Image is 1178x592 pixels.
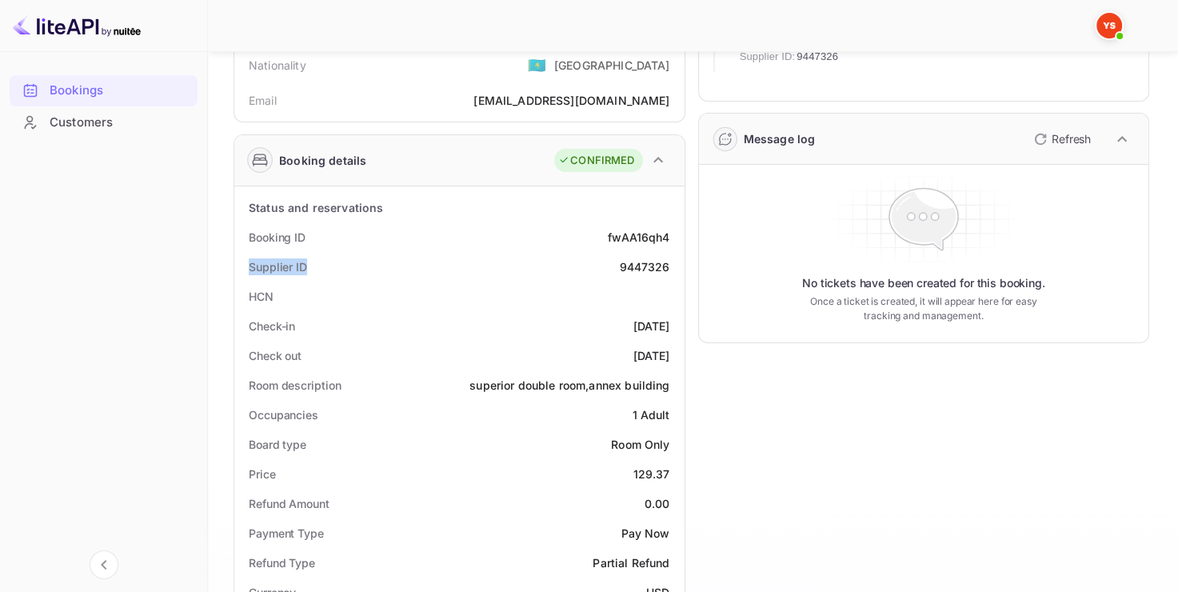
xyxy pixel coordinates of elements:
[50,114,190,132] div: Customers
[593,554,669,571] div: Partial Refund
[608,229,669,246] div: fwAA16qh4
[249,436,306,453] div: Board type
[10,107,198,137] a: Customers
[249,318,295,334] div: Check-in
[1052,130,1091,147] p: Refresh
[473,92,669,109] div: [EMAIL_ADDRESS][DOMAIN_NAME]
[611,436,669,453] div: Room Only
[802,275,1045,291] p: No tickets have been created for this booking.
[797,49,838,65] span: 9447326
[249,554,315,571] div: Refund Type
[633,466,670,482] div: 129.37
[632,406,669,423] div: 1 Adult
[10,75,198,106] div: Bookings
[621,525,669,542] div: Pay Now
[249,377,341,394] div: Room description
[249,288,274,305] div: HCN
[249,525,324,542] div: Payment Type
[249,258,307,275] div: Supplier ID
[645,495,670,512] div: 0.00
[13,13,141,38] img: LiteAPI logo
[10,75,198,105] a: Bookings
[619,258,669,275] div: 9447326
[249,229,305,246] div: Booking ID
[1096,13,1122,38] img: Yandex Support
[249,57,306,74] div: Nationality
[249,92,277,109] div: Email
[279,152,366,169] div: Booking details
[249,347,301,364] div: Check out
[554,57,670,74] div: [GEOGRAPHIC_DATA]
[1024,126,1097,152] button: Refresh
[90,550,118,579] button: Collapse navigation
[633,318,670,334] div: [DATE]
[50,82,190,100] div: Bookings
[744,130,816,147] div: Message log
[249,406,318,423] div: Occupancies
[249,199,383,216] div: Status and reservations
[249,466,276,482] div: Price
[558,153,634,169] div: CONFIRMED
[803,294,1044,323] p: Once a ticket is created, it will appear here for easy tracking and management.
[10,107,198,138] div: Customers
[528,50,546,79] span: United States
[740,49,796,65] span: Supplier ID:
[249,495,329,512] div: Refund Amount
[469,377,669,394] div: superior double room,annex building
[633,347,670,364] div: [DATE]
